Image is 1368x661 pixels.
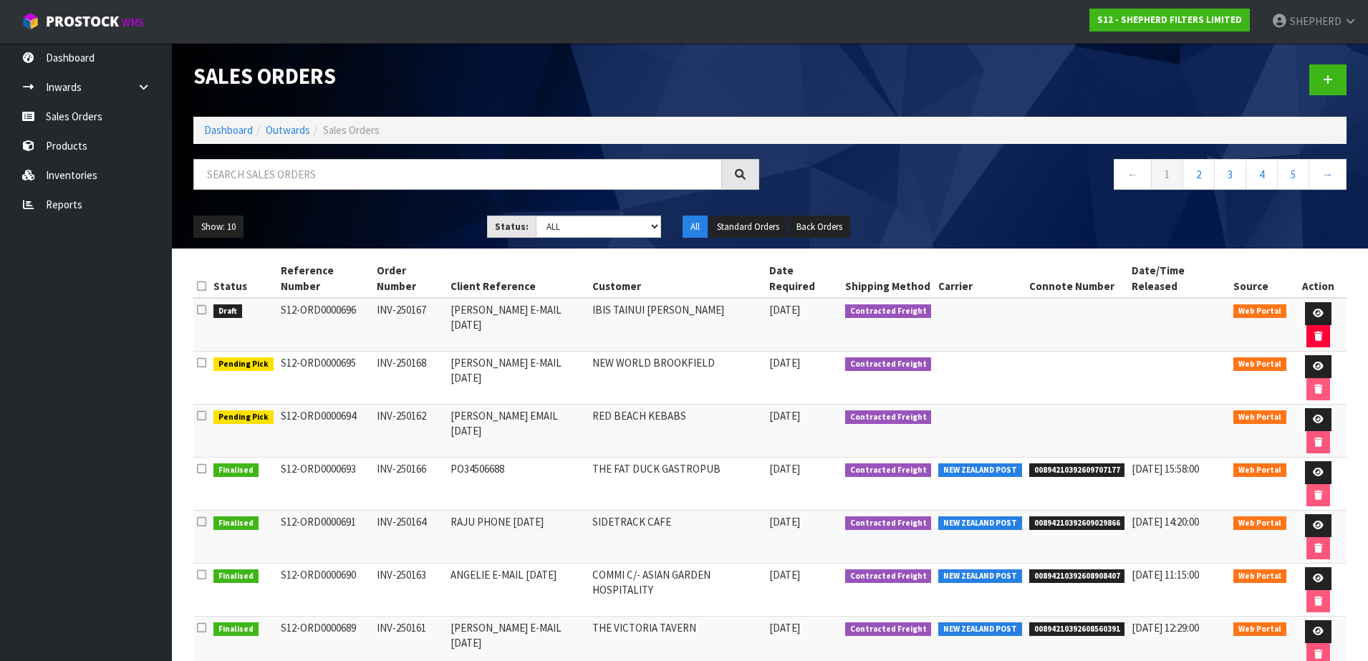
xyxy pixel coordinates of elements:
[266,123,310,137] a: Outwards
[938,622,1022,637] span: NEW ZEALAND POST
[1233,410,1286,425] span: Web Portal
[122,16,144,29] small: WMS
[277,259,374,298] th: Reference Number
[1029,569,1125,584] span: 00894210392608908407
[193,159,722,190] input: Search sales orders
[1128,259,1230,298] th: Date/Time Released
[447,405,589,458] td: [PERSON_NAME] EMAIL [DATE]
[589,564,766,617] td: COMMI C/- ASIAN GARDEN HOSPITALITY
[938,569,1022,584] span: NEW ZEALAND POST
[589,511,766,564] td: SIDETRACK CAFE
[373,298,447,352] td: INV-250167
[766,259,842,298] th: Date Required
[323,123,380,137] span: Sales Orders
[373,405,447,458] td: INV-250162
[373,564,447,617] td: INV-250163
[1277,159,1309,190] a: 5
[1029,622,1125,637] span: 00894210392608560391
[447,564,589,617] td: ANGELIE E-MAIL [DATE]
[447,511,589,564] td: RAJU PHONE [DATE]
[938,463,1022,478] span: NEW ZEALAND POST
[1246,159,1278,190] a: 4
[845,357,932,372] span: Contracted Freight
[213,516,259,531] span: Finalised
[213,357,274,372] span: Pending Pick
[1132,515,1199,529] span: [DATE] 14:20:00
[213,622,259,637] span: Finalised
[213,463,259,478] span: Finalised
[1026,259,1129,298] th: Connote Number
[373,352,447,405] td: INV-250168
[373,511,447,564] td: INV-250164
[277,564,374,617] td: S12-ORD0000690
[845,304,932,319] span: Contracted Freight
[1114,159,1152,190] a: ←
[589,298,766,352] td: IBIS TAINUI [PERSON_NAME]
[845,463,932,478] span: Contracted Freight
[769,515,800,529] span: [DATE]
[1233,304,1286,319] span: Web Portal
[1029,463,1125,478] span: 00894210392609707177
[277,352,374,405] td: S12-ORD0000695
[1132,621,1199,635] span: [DATE] 12:29:00
[1233,463,1286,478] span: Web Portal
[1151,159,1183,190] a: 1
[1097,14,1242,26] strong: S12 - SHEPHERD FILTERS LIMITED
[447,298,589,352] td: [PERSON_NAME] E-MAIL [DATE]
[769,568,800,582] span: [DATE]
[46,12,119,31] span: ProStock
[447,352,589,405] td: [PERSON_NAME] E-MAIL [DATE]
[845,569,932,584] span: Contracted Freight
[769,409,800,423] span: [DATE]
[373,259,447,298] th: Order Number
[1233,357,1286,372] span: Web Portal
[277,405,374,458] td: S12-ORD0000694
[683,216,708,238] button: All
[938,516,1022,531] span: NEW ZEALAND POST
[1309,159,1347,190] a: →
[213,569,259,584] span: Finalised
[935,259,1026,298] th: Carrier
[589,405,766,458] td: RED BEACH KEBABS
[789,216,850,238] button: Back Orders
[1233,569,1286,584] span: Web Portal
[204,123,253,137] a: Dashboard
[21,12,39,30] img: cube-alt.png
[845,516,932,531] span: Contracted Freight
[1029,516,1125,531] span: 00894210392609029866
[1290,259,1347,298] th: Action
[213,410,274,425] span: Pending Pick
[213,304,242,319] span: Draft
[1290,14,1341,28] span: SHEPHERD
[495,221,529,233] strong: Status:
[1132,462,1199,476] span: [DATE] 15:58:00
[769,621,800,635] span: [DATE]
[193,64,759,88] h1: Sales Orders
[769,462,800,476] span: [DATE]
[1214,159,1246,190] a: 3
[589,352,766,405] td: NEW WORLD BROOKFIELD
[845,410,932,425] span: Contracted Freight
[769,303,800,317] span: [DATE]
[447,259,589,298] th: Client Reference
[1132,568,1199,582] span: [DATE] 11:15:00
[447,458,589,511] td: PO34506688
[842,259,935,298] th: Shipping Method
[210,259,277,298] th: Status
[769,356,800,370] span: [DATE]
[709,216,787,238] button: Standard Orders
[277,458,374,511] td: S12-ORD0000693
[781,159,1347,194] nav: Page navigation
[845,622,932,637] span: Contracted Freight
[1233,516,1286,531] span: Web Portal
[589,458,766,511] td: THE FAT DUCK GASTROPUB
[589,259,766,298] th: Customer
[1182,159,1215,190] a: 2
[193,216,244,238] button: Show: 10
[373,458,447,511] td: INV-250166
[277,298,374,352] td: S12-ORD0000696
[1230,259,1290,298] th: Source
[277,511,374,564] td: S12-ORD0000691
[1233,622,1286,637] span: Web Portal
